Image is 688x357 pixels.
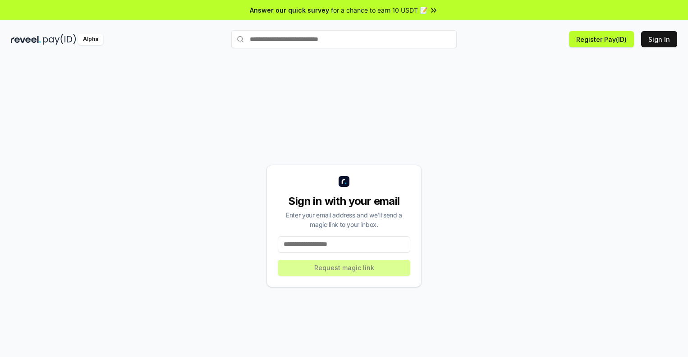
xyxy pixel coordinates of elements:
div: Alpha [78,34,103,45]
button: Register Pay(ID) [569,31,634,47]
img: pay_id [43,34,76,45]
div: Enter your email address and we’ll send a magic link to your inbox. [278,210,410,229]
span: Answer our quick survey [250,5,329,15]
img: logo_small [339,176,349,187]
span: for a chance to earn 10 USDT 📝 [331,5,427,15]
div: Sign in with your email [278,194,410,208]
img: reveel_dark [11,34,41,45]
button: Sign In [641,31,677,47]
